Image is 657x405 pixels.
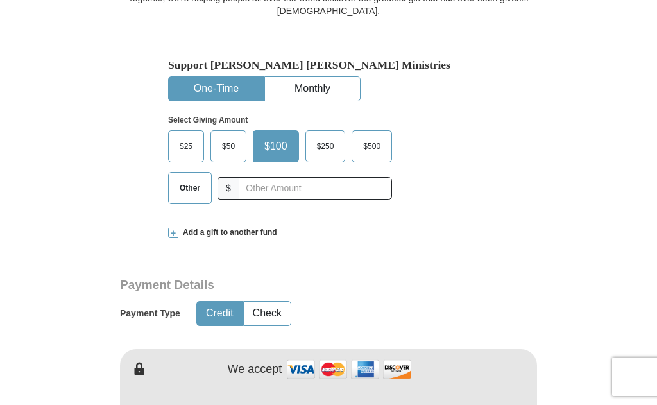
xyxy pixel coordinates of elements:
[120,308,180,319] h5: Payment Type
[169,77,264,101] button: One-Time
[168,116,248,125] strong: Select Giving Amount
[218,177,239,200] span: $
[265,77,360,101] button: Monthly
[244,302,291,325] button: Check
[178,227,277,238] span: Add a gift to another fund
[228,363,282,377] h4: We accept
[285,356,413,383] img: credit cards accepted
[216,137,241,156] span: $50
[197,302,243,325] button: Credit
[173,178,207,198] span: Other
[168,58,489,72] h5: Support [PERSON_NAME] [PERSON_NAME] Ministries
[357,137,387,156] span: $500
[258,137,294,156] span: $100
[239,177,392,200] input: Other Amount
[173,137,199,156] span: $25
[311,137,341,156] span: $250
[120,278,447,293] h3: Payment Details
